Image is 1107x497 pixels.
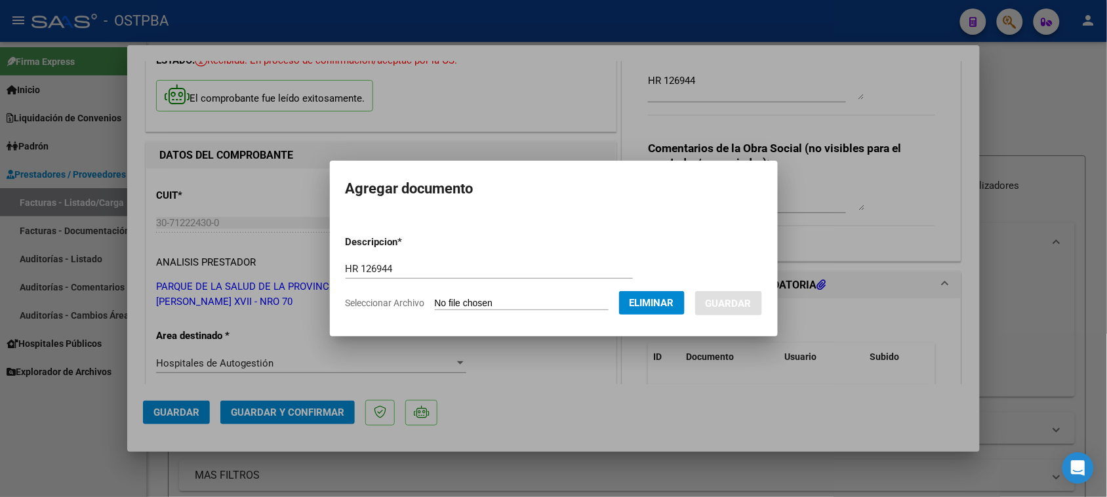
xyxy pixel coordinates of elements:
[695,291,762,315] button: Guardar
[346,176,762,201] h2: Agregar documento
[1062,452,1094,484] div: Open Intercom Messenger
[630,297,674,309] span: Eliminar
[619,291,685,315] button: Eliminar
[706,298,752,309] span: Guardar
[346,298,425,308] span: Seleccionar Archivo
[346,235,471,250] p: Descripcion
